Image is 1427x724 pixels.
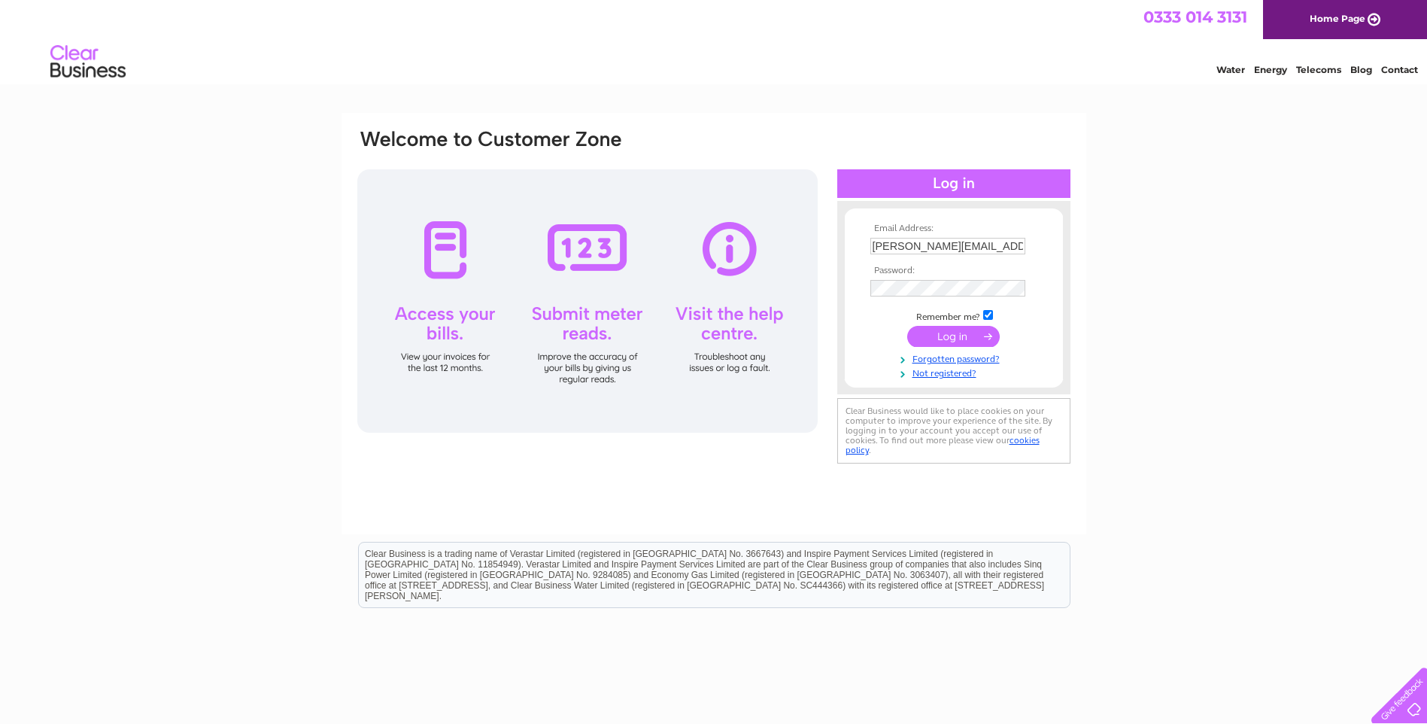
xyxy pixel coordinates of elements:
[907,326,1000,347] input: Submit
[359,8,1070,73] div: Clear Business is a trading name of Verastar Limited (registered in [GEOGRAPHIC_DATA] No. 3667643...
[1216,64,1245,75] a: Water
[1381,64,1418,75] a: Contact
[867,308,1041,323] td: Remember me?
[1350,64,1372,75] a: Blog
[837,398,1070,464] div: Clear Business would like to place cookies on your computer to improve your experience of the sit...
[867,224,1041,234] th: Email Address:
[1254,64,1287,75] a: Energy
[846,435,1040,455] a: cookies policy
[1143,8,1247,26] a: 0333 014 3131
[867,266,1041,276] th: Password:
[870,351,1041,365] a: Forgotten password?
[50,39,126,85] img: logo.png
[870,365,1041,379] a: Not registered?
[1296,64,1341,75] a: Telecoms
